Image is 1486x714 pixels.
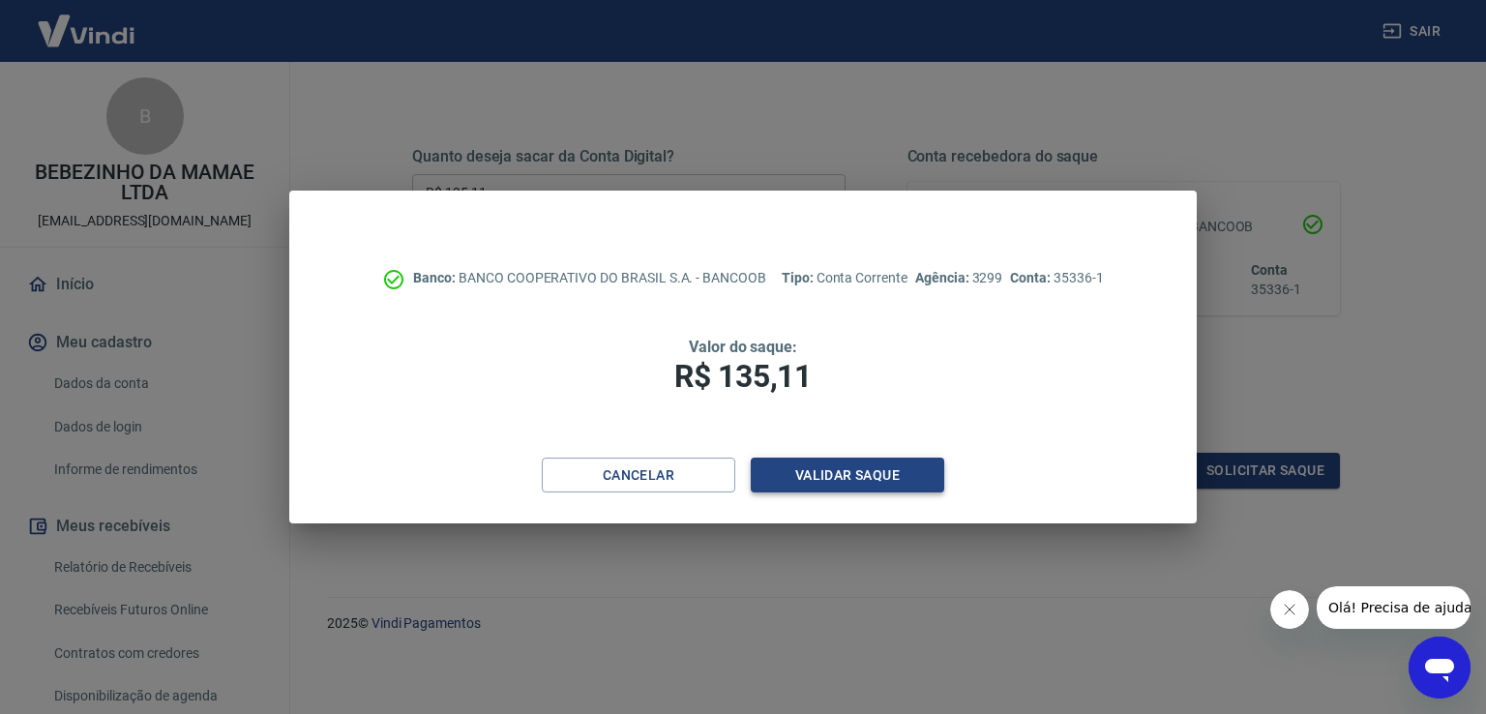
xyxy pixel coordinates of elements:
[915,270,972,285] span: Agência:
[674,358,812,395] span: R$ 135,11
[12,14,163,29] span: Olá! Precisa de ajuda?
[1010,268,1103,288] p: 35336-1
[413,268,766,288] p: BANCO COOPERATIVO DO BRASIL S.A. - BANCOOB
[1010,270,1054,285] span: Conta:
[542,458,735,493] button: Cancelar
[1270,590,1309,629] iframe: Fechar mensagem
[689,338,797,356] span: Valor do saque:
[1317,586,1471,629] iframe: Mensagem da empresa
[782,270,817,285] span: Tipo:
[915,268,1002,288] p: 3299
[751,458,944,493] button: Validar saque
[413,270,459,285] span: Banco:
[1409,637,1471,699] iframe: Botão para abrir a janela de mensagens
[782,268,907,288] p: Conta Corrente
